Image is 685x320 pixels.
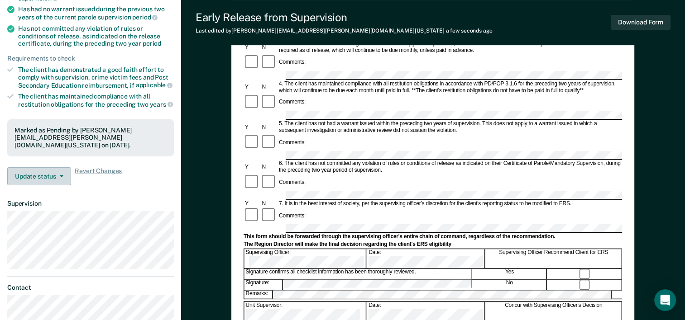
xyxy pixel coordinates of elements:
div: No [473,280,547,290]
div: N [261,200,278,207]
div: Comments: [278,99,307,106]
div: Marked as Pending by [PERSON_NAME][EMAIL_ADDRESS][PERSON_NAME][DOMAIN_NAME][US_STATE] on [DATE]. [14,127,167,149]
div: N [261,164,278,170]
div: Last edited by [PERSON_NAME][EMAIL_ADDRESS][PERSON_NAME][DOMAIN_NAME][US_STATE] [196,28,493,34]
div: N [261,84,278,90]
div: Supervising Officer Recommend Client for ERS [486,249,622,268]
span: a few seconds ago [446,28,493,34]
dt: Supervision [7,200,174,207]
div: Comments: [278,179,307,186]
span: years [150,101,173,108]
div: Remarks: [244,290,273,298]
div: Y [244,84,260,90]
div: Comments: [278,139,307,146]
span: Revert Changes [75,167,122,185]
span: period [143,40,161,47]
div: Supervising Officer: [244,249,367,268]
div: Has not committed any violation of rules or conditions of release, as indicated on the release ce... [18,25,174,47]
button: Update status [7,167,71,185]
div: The client has demonstrated a good faith effort to comply with supervision, crime victim fees and... [18,66,174,89]
div: 7. It is in the best interest of society, per the supervising officer's discretion for the client... [278,200,622,207]
div: Y [244,44,260,51]
div: The Region Director will make the final decision regarding the client's ERS eligibility [244,241,622,248]
div: 4. The client has maintained compliance with all restitution obligations in accordance with PD/PO... [278,80,622,94]
dt: Contact [7,284,174,292]
div: Comments: [278,59,307,66]
div: Early Release from Supervision [196,11,493,24]
div: The client has maintained compliance with all restitution obligations for the preceding two [18,93,174,108]
div: Y [244,124,260,131]
div: Y [244,164,260,170]
div: Y [244,200,260,207]
div: 6. The client has not committed any violation of rules or conditions of release as indicated on t... [278,160,622,174]
div: This form should be forwarded through the supervising officer's entire chain of command, regardle... [244,234,622,240]
div: Yes [473,269,547,279]
span: period [132,14,158,21]
div: N [261,124,278,131]
button: Download Form [611,15,671,30]
div: N [261,44,278,51]
div: Comments: [278,212,307,219]
div: Requirements to check [7,55,174,62]
div: Has had no warrant issued during the previous two years of the current parole supervision [18,5,174,21]
div: Open Intercom Messenger [654,289,676,311]
div: Date: [367,249,485,268]
div: Signature confirms all checklist information has been thoroughly reviewed. [244,269,472,279]
div: Signature: [244,280,283,290]
span: applicable [136,81,172,89]
div: 5. The client has not had a warrant issued within the preceding two years of supervision. This do... [278,120,622,134]
div: 3. The client has demonstrated a good faith effort to comply with supervision, crime victim fees ... [278,40,622,54]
